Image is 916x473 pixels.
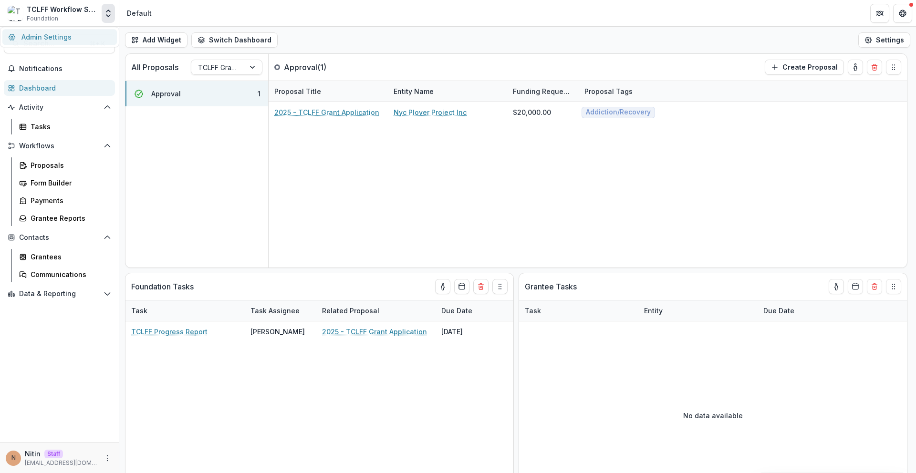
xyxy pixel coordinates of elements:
[125,306,153,316] div: Task
[269,86,327,96] div: Proposal Title
[31,195,107,206] div: Payments
[316,300,436,321] div: Related Proposal
[513,107,551,117] div: $20,000.00
[436,300,507,321] div: Due Date
[15,267,115,282] a: Communications
[316,306,385,316] div: Related Proposal
[586,108,651,116] span: Addiction/Recovery
[151,89,181,99] div: Approval
[19,103,100,112] span: Activity
[519,300,638,321] div: Task
[579,86,638,96] div: Proposal Tags
[638,306,668,316] div: Entity
[435,279,450,294] button: toggle-assigned-to-me
[886,60,901,75] button: Drag
[4,80,115,96] a: Dashboard
[27,14,58,23] span: Foundation
[131,281,194,292] p: Foundation Tasks
[765,60,844,75] button: Create Proposal
[4,138,115,154] button: Open Workflows
[388,81,507,102] div: Entity Name
[579,81,698,102] div: Proposal Tags
[388,86,439,96] div: Entity Name
[125,300,245,321] div: Task
[15,157,115,173] a: Proposals
[125,32,187,48] button: Add Widget
[683,411,743,421] p: No data available
[31,269,107,279] div: Communications
[4,61,115,76] button: Notifications
[893,4,912,23] button: Get Help
[848,279,863,294] button: Calendar
[15,249,115,265] a: Grantees
[31,160,107,170] div: Proposals
[31,122,107,132] div: Tasks
[284,62,355,73] p: Approval ( 1 )
[274,107,379,117] a: 2025 - TCLFF Grant Application
[758,306,800,316] div: Due Date
[25,449,41,459] p: Nitin
[436,306,478,316] div: Due Date
[19,83,107,93] div: Dashboard
[245,300,316,321] div: Task Assignee
[250,327,305,337] div: [PERSON_NAME]
[4,100,115,115] button: Open Activity
[131,62,178,73] p: All Proposals
[44,450,63,458] p: Staff
[31,252,107,262] div: Grantees
[27,4,98,14] div: TCLFF Workflow Sandbox
[507,81,579,102] div: Funding Requested
[269,81,388,102] div: Proposal Title
[258,89,260,99] div: 1
[127,8,152,18] div: Default
[19,290,100,298] span: Data & Reporting
[245,306,305,316] div: Task Assignee
[858,32,910,48] button: Settings
[125,81,268,106] button: Approval1
[15,175,115,191] a: Form Builder
[454,279,469,294] button: Calendar
[758,300,829,321] div: Due Date
[15,119,115,134] a: Tasks
[19,65,111,73] span: Notifications
[15,210,115,226] a: Grantee Reports
[4,230,115,245] button: Open Contacts
[19,142,100,150] span: Workflows
[4,286,115,301] button: Open Data & Reporting
[102,452,113,464] button: More
[473,279,489,294] button: Delete card
[19,234,100,242] span: Contacts
[638,300,758,321] div: Entity
[867,60,882,75] button: Delete card
[867,279,882,294] button: Delete card
[31,213,107,223] div: Grantee Reports
[519,306,547,316] div: Task
[11,455,16,461] div: Nitin
[131,327,208,337] a: TCLFF Progress Report
[492,279,508,294] button: Drag
[870,4,889,23] button: Partners
[525,281,577,292] p: Grantee Tasks
[394,107,467,117] a: Nyc Plover Project Inc
[829,279,844,294] button: toggle-assigned-to-me
[8,6,23,21] img: TCLFF Workflow Sandbox
[102,4,115,23] button: Open entity switcher
[191,32,278,48] button: Switch Dashboard
[25,459,98,467] p: [EMAIL_ADDRESS][DOMAIN_NAME]
[123,6,156,20] nav: breadcrumb
[31,178,107,188] div: Form Builder
[886,279,901,294] button: Drag
[15,193,115,208] a: Payments
[436,321,507,342] div: [DATE]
